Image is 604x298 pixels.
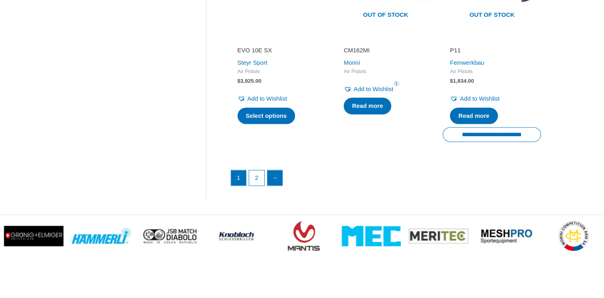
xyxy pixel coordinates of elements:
[450,59,484,66] a: Feinwerkbau
[238,78,261,84] bdi: 3,925.00
[460,95,499,102] span: Add to Wishlist
[354,85,393,92] span: Add to Wishlist
[238,78,241,84] span: $
[344,46,428,57] a: CM162MI
[344,68,428,75] span: Air Pistols
[450,35,534,45] iframe: Customer reviews powered by Trustpilot
[450,68,534,75] span: Air Pistols
[344,35,428,45] iframe: Customer reviews powered by Trustpilot
[238,107,295,124] a: Select options for “EVO 10E SX”
[231,170,246,185] span: Page 1
[267,170,283,185] a: →
[238,59,267,66] a: Steyr Sport
[238,46,321,57] a: EVO 10E SX
[450,93,499,104] a: Add to Wishlist
[238,35,321,45] iframe: Customer reviews powered by Trustpilot
[450,46,534,57] a: P11
[343,6,429,24] span: Out of stock
[238,93,287,104] a: Add to Wishlist
[450,78,453,84] span: $
[450,78,474,84] bdi: 1,834.00
[238,68,321,75] span: Air Pistols
[449,6,535,24] span: Out of stock
[344,83,393,95] a: Add to Wishlist
[450,107,498,124] a: Read more about “P11”
[393,81,400,87] span: 1
[450,46,534,54] h2: P11
[238,46,321,54] h2: EVO 10E SX
[344,59,360,66] a: Morini
[344,46,428,54] h2: CM162MI
[230,170,541,190] nav: Product Pagination
[248,95,287,102] span: Add to Wishlist
[249,170,264,185] a: Page 2
[344,97,392,114] a: Select options for “CM162MI”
